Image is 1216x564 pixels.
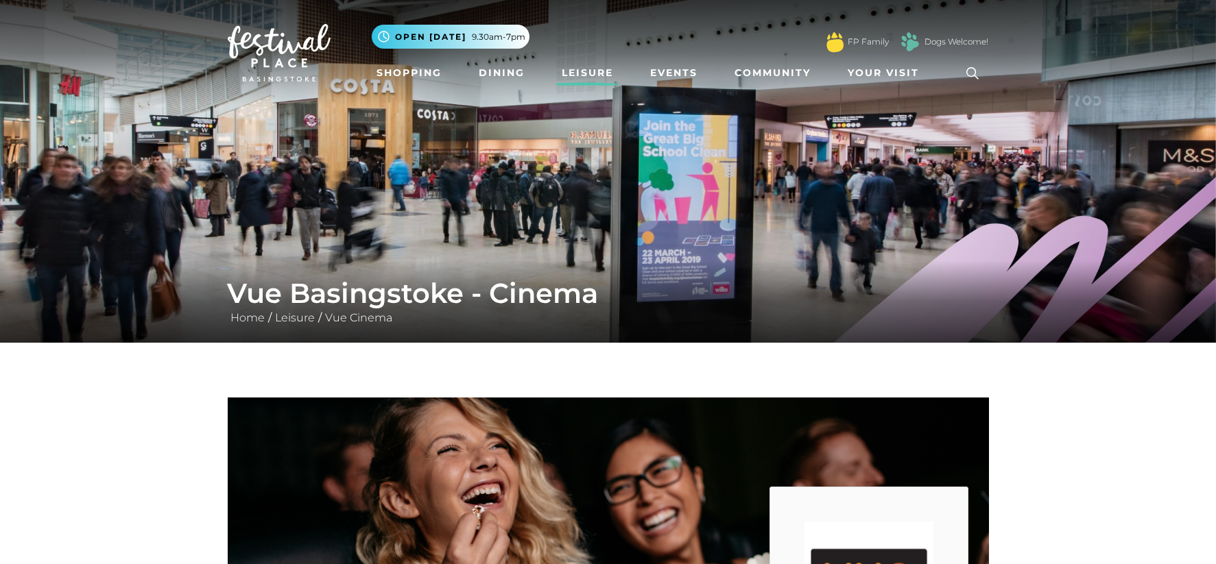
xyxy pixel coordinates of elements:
[372,25,529,49] button: Open [DATE] 9.30am-7pm
[848,66,919,80] span: Your Visit
[372,60,448,86] a: Shopping
[842,60,931,86] a: Your Visit
[228,24,331,82] img: Festival Place Logo
[729,60,816,86] a: Community
[925,36,989,48] a: Dogs Welcome!
[473,31,526,43] span: 9.30am-7pm
[217,277,999,326] div: / /
[473,60,530,86] a: Dining
[645,60,703,86] a: Events
[272,311,319,324] a: Leisure
[322,311,396,324] a: Vue Cinema
[228,311,269,324] a: Home
[396,31,467,43] span: Open [DATE]
[848,36,890,48] a: FP Family
[556,60,619,86] a: Leisure
[228,277,989,310] h1: Vue Basingstoke - Cinema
